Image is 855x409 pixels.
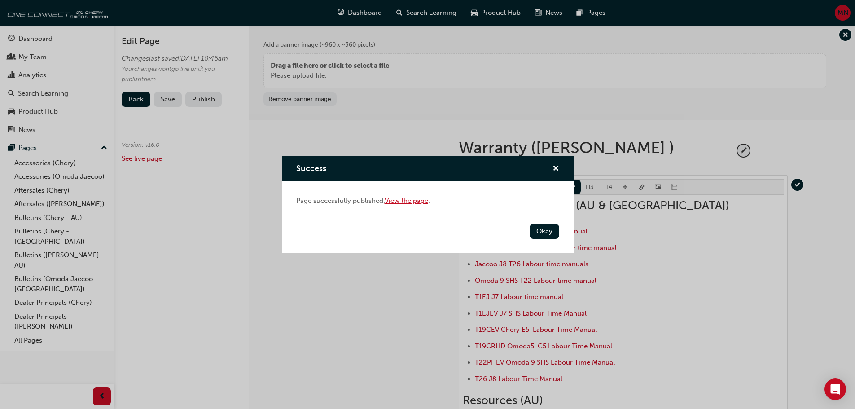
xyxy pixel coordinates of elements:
[296,163,326,173] span: Success
[385,197,428,205] a: View the page
[824,378,846,400] div: Open Intercom Messenger
[530,224,559,239] button: Okay
[282,156,574,253] div: Success
[552,163,559,175] button: cross-icon
[552,165,559,173] span: cross-icon
[296,197,430,205] span: Page successfully published. .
